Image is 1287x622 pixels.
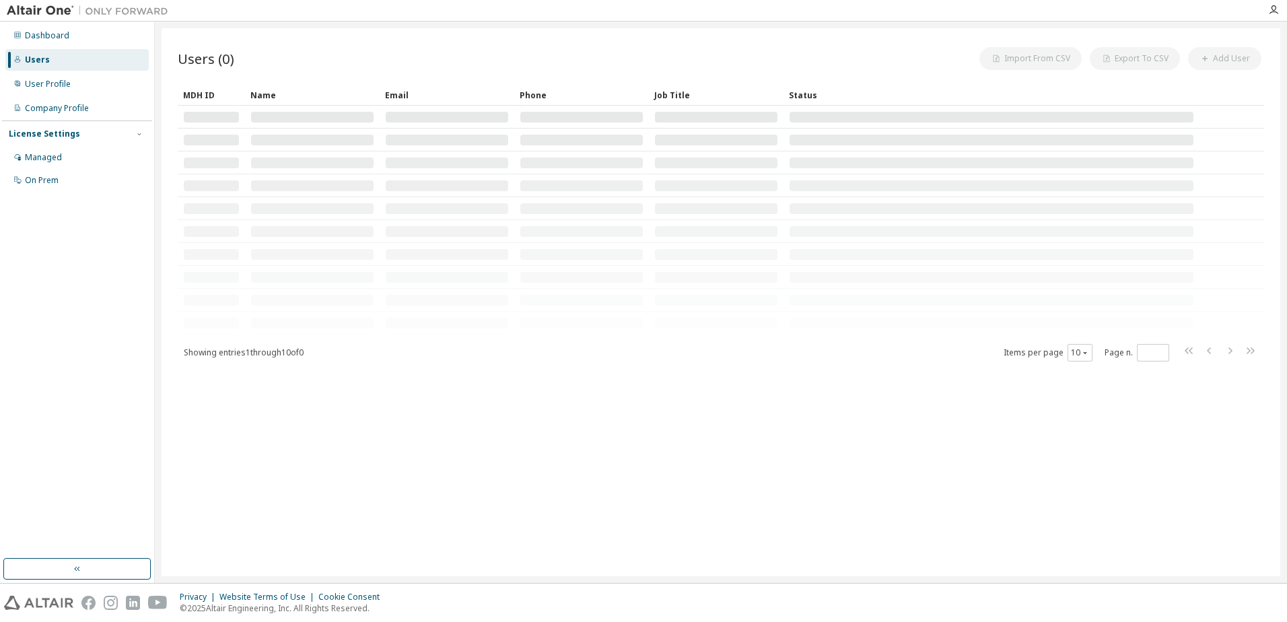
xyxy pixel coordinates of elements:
div: Job Title [654,84,778,106]
p: © 2025 Altair Engineering, Inc. All Rights Reserved. [180,602,388,614]
div: Phone [520,84,643,106]
button: Import From CSV [979,47,1082,70]
span: Showing entries 1 through 10 of 0 [184,347,304,358]
button: 10 [1071,347,1089,358]
div: Status [789,84,1194,106]
div: Website Terms of Use [219,592,318,602]
div: Cookie Consent [318,592,388,602]
span: Users (0) [178,49,234,68]
div: Privacy [180,592,219,602]
div: Users [25,55,50,65]
img: youtube.svg [148,596,168,610]
div: User Profile [25,79,71,90]
img: facebook.svg [81,596,96,610]
div: Dashboard [25,30,69,41]
img: instagram.svg [104,596,118,610]
img: Altair One [7,4,175,18]
span: Items per page [1004,344,1092,361]
div: Managed [25,152,62,163]
div: Company Profile [25,103,89,114]
img: altair_logo.svg [4,596,73,610]
button: Export To CSV [1090,47,1180,70]
div: MDH ID [183,84,240,106]
div: Name [250,84,374,106]
div: License Settings [9,129,80,139]
span: Page n. [1105,344,1169,361]
img: linkedin.svg [126,596,140,610]
button: Add User [1188,47,1261,70]
div: On Prem [25,175,59,186]
div: Email [385,84,509,106]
